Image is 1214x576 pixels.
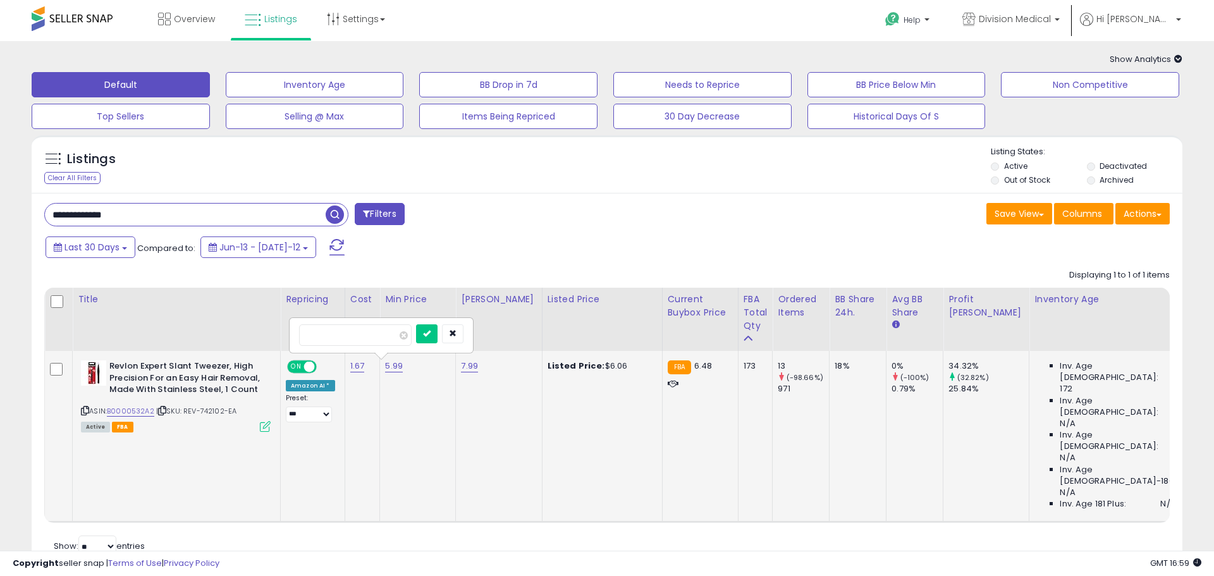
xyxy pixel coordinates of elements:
div: Cost [350,293,375,306]
span: OFF [315,362,335,372]
button: 30 Day Decrease [613,104,792,129]
div: Repricing [286,293,340,306]
label: Out of Stock [1004,175,1050,185]
span: Inv. Age [DEMOGRAPHIC_DATA]: [1060,429,1175,452]
p: Listing States: [991,146,1182,158]
span: Columns [1062,207,1102,220]
button: Needs to Reprice [613,72,792,97]
div: Inventory Age [1034,293,1180,306]
span: Overview [174,13,215,25]
span: N/A [1160,498,1175,510]
span: All listings currently available for purchase on Amazon [81,422,110,432]
span: 172 [1060,383,1072,395]
button: Inventory Age [226,72,404,97]
strong: Copyright [13,557,59,569]
div: ASIN: [81,360,271,431]
button: Columns [1054,203,1113,224]
a: B0000532A2 [107,406,154,417]
button: Selling @ Max [226,104,404,129]
span: Show Analytics [1110,53,1182,65]
b: Listed Price: [548,360,605,372]
button: Default [32,72,210,97]
span: Hi [PERSON_NAME] [1096,13,1172,25]
a: Hi [PERSON_NAME] [1080,13,1181,41]
span: Inv. Age [DEMOGRAPHIC_DATA]: [1060,360,1175,383]
button: Top Sellers [32,104,210,129]
div: Current Buybox Price [668,293,733,319]
div: $6.06 [548,360,653,372]
span: FBA [112,422,133,432]
span: Last 30 Days [64,241,120,254]
span: Inv. Age 181 Plus: [1060,498,1126,510]
span: Inv. Age [DEMOGRAPHIC_DATA]-180: [1060,464,1175,487]
span: N/A [1060,487,1075,498]
label: Deactivated [1100,161,1147,171]
div: 173 [744,360,763,372]
a: 7.99 [461,360,478,372]
div: 13 [778,360,829,372]
span: Listings [264,13,297,25]
span: Help [904,15,921,25]
div: Min Price [385,293,450,306]
div: BB Share 24h. [835,293,881,319]
div: [PERSON_NAME] [461,293,536,306]
span: | SKU: REV-742102-EA [156,406,236,416]
label: Active [1004,161,1027,171]
div: Profit [PERSON_NAME] [948,293,1024,319]
span: 6.48 [694,360,713,372]
button: Items Being Repriced [419,104,598,129]
div: 18% [835,360,876,372]
a: Terms of Use [108,557,162,569]
span: Inv. Age [DEMOGRAPHIC_DATA]: [1060,395,1175,418]
a: 1.67 [350,360,365,372]
span: N/A [1060,418,1075,429]
small: Avg BB Share. [892,319,899,331]
button: BB Drop in 7d [419,72,598,97]
div: Listed Price [548,293,657,306]
img: 416wI55JNOL._SL40_.jpg [81,360,106,386]
button: BB Price Below Min [807,72,986,97]
div: 0.79% [892,383,943,395]
div: Avg BB Share [892,293,938,319]
i: Get Help [885,11,900,27]
button: Filters [355,203,404,225]
small: (-100%) [900,372,929,383]
div: Clear All Filters [44,172,101,184]
a: 5.99 [385,360,403,372]
button: Jun-13 - [DATE]-12 [200,236,316,258]
button: Non Competitive [1001,72,1179,97]
span: ON [288,362,304,372]
span: 2025-08-12 16:59 GMT [1150,557,1201,569]
label: Archived [1100,175,1134,185]
b: Revlon Expert Slant Tweezer, High Precision For an Easy Hair Removal, Made With Stainless Steel, ... [109,360,263,399]
h5: Listings [67,150,116,168]
div: seller snap | | [13,558,219,570]
button: Actions [1115,203,1170,224]
small: FBA [668,360,691,374]
div: Preset: [286,394,335,422]
small: (32.82%) [957,372,989,383]
small: (-98.66%) [787,372,823,383]
button: Historical Days Of S [807,104,986,129]
span: N/A [1060,452,1075,463]
div: 25.84% [948,383,1029,395]
div: 971 [778,383,829,395]
span: Division Medical [979,13,1051,25]
span: Jun-13 - [DATE]-12 [219,241,300,254]
div: Amazon AI * [286,380,335,391]
div: 34.32% [948,360,1029,372]
div: Title [78,293,275,306]
button: Last 30 Days [46,236,135,258]
div: 0% [892,360,943,372]
button: Save View [986,203,1052,224]
div: Ordered Items [778,293,824,319]
div: Displaying 1 to 1 of 1 items [1069,269,1170,281]
span: Compared to: [137,242,195,254]
div: FBA Total Qty [744,293,768,333]
a: Help [875,2,942,41]
a: Privacy Policy [164,557,219,569]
